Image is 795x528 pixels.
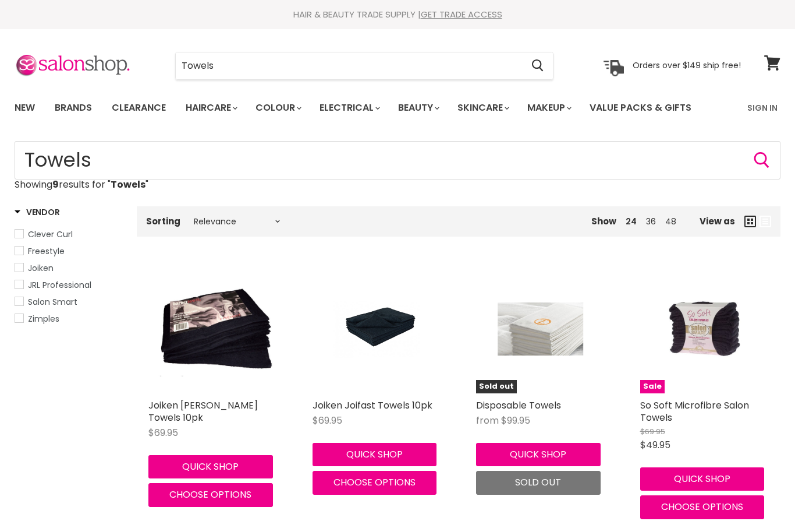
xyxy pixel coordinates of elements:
[501,414,530,427] span: $99.95
[640,426,665,437] span: $69.95
[6,91,721,125] ul: Main menu
[6,96,44,120] a: New
[15,141,780,179] input: Search
[247,96,308,120] a: Colour
[646,216,656,227] a: 36
[148,426,178,439] span: $69.95
[15,279,122,291] a: JRL Professional
[103,96,175,120] a: Clearance
[28,262,54,274] span: Joiken
[15,245,122,258] a: Freestyle
[15,206,59,218] h3: Vendor
[476,414,499,427] span: from
[476,443,601,466] button: Quick shop
[476,265,605,394] a: Disposable TowelsSold out
[421,8,502,20] a: GET TRADE ACCESS
[15,228,122,241] a: Clever Curl
[313,471,437,494] button: Choose options
[15,312,122,325] a: Zimples
[626,216,637,227] a: 24
[389,96,446,120] a: Beauty
[176,52,522,79] input: Search
[28,296,77,308] span: Salon Smart
[476,471,601,494] button: Sold out
[15,179,780,190] p: Showing results for " "
[15,262,122,274] a: Joiken
[313,443,437,466] button: Quick shop
[476,380,517,393] span: Sold out
[146,216,180,226] label: Sorting
[177,96,244,120] a: Haircare
[175,52,553,80] form: Product
[313,265,442,394] a: Joiken Joifast Towels 10pk
[52,178,59,191] strong: 9
[449,96,516,120] a: Skincare
[313,399,432,412] a: Joiken Joifast Towels 10pk
[28,245,65,257] span: Freestyle
[740,96,785,120] a: Sign In
[148,455,273,478] button: Quick shop
[640,495,765,519] button: Choose options
[661,500,743,513] span: Choose options
[665,216,676,227] a: 48
[640,467,765,491] button: Quick shop
[28,313,59,325] span: Zimples
[640,380,665,393] span: Sale
[311,96,387,120] a: Electrical
[111,178,145,191] strong: Towels
[640,399,749,424] a: So Soft Microfibre Salon Towels
[700,216,735,226] span: View as
[753,151,771,170] button: Search
[333,476,416,489] span: Choose options
[515,476,561,489] span: Sold out
[15,295,122,308] a: Salon Smart
[148,399,258,424] a: Joiken [PERSON_NAME] Towels 10pk
[640,265,769,394] a: So Soft Microfibre Salon TowelsSale
[46,96,101,120] a: Brands
[581,96,700,120] a: Value Packs & Gifts
[522,52,553,79] button: Search
[28,228,73,240] span: Clever Curl
[591,215,616,227] span: Show
[15,141,780,179] form: Product
[313,414,342,427] span: $69.95
[633,60,741,71] p: Orders over $149 ship free!
[476,399,561,412] a: Disposable Towels
[640,438,670,452] span: $49.95
[519,96,578,120] a: Makeup
[169,488,251,501] span: Choose options
[148,483,273,506] button: Choose options
[148,265,278,394] a: Joiken Barber Towels 10pk
[28,279,91,291] span: JRL Professional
